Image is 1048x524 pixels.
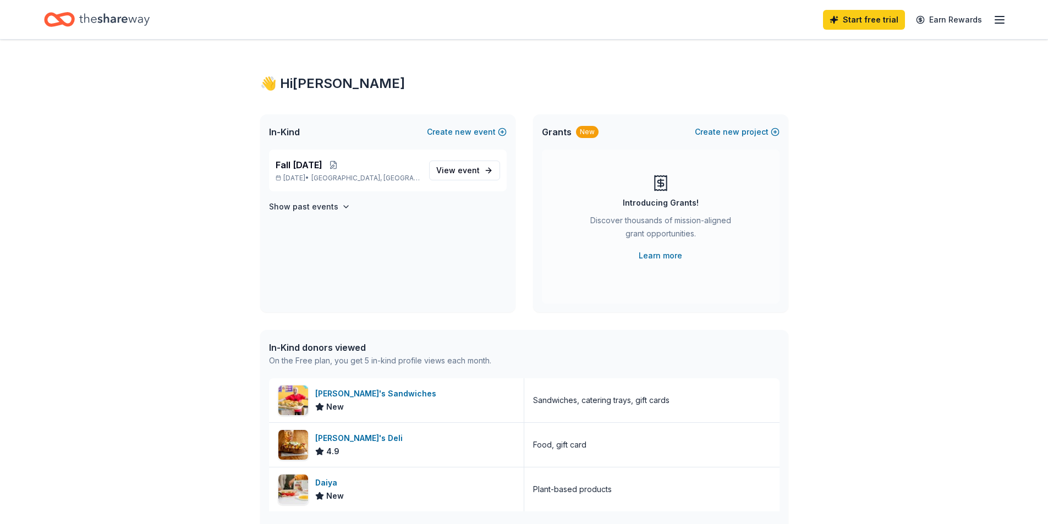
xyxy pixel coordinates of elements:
button: Show past events [269,200,350,213]
div: 👋 Hi [PERSON_NAME] [260,75,788,92]
span: new [723,125,739,139]
button: Createnewevent [427,125,507,139]
span: new [455,125,471,139]
span: 4.9 [326,445,339,458]
a: Learn more [639,249,682,262]
div: Sandwiches, catering trays, gift cards [533,394,670,407]
div: Discover thousands of mission-aligned grant opportunities. [586,214,736,245]
img: Image for Daiya [278,475,308,504]
button: Createnewproject [695,125,780,139]
p: [DATE] • [276,174,420,183]
span: Grants [542,125,572,139]
div: Daiya [315,476,344,489]
div: Plant-based products [533,483,612,496]
div: New [576,126,599,138]
a: Start free trial [823,10,905,30]
div: [PERSON_NAME]'s Deli [315,432,407,445]
span: Fall [DATE] [276,158,322,172]
img: Image for Jason's Deli [278,430,308,460]
span: event [458,166,480,175]
div: Food, gift card [533,438,586,451]
div: In-Kind donors viewed [269,341,491,354]
span: New [326,489,344,503]
div: On the Free plan, you get 5 in-kind profile views each month. [269,354,491,367]
span: [GEOGRAPHIC_DATA], [GEOGRAPHIC_DATA] [311,174,420,183]
div: Introducing Grants! [623,196,699,209]
a: Earn Rewards [909,10,989,30]
h4: Show past events [269,200,338,213]
span: In-Kind [269,125,300,139]
span: View [436,164,480,177]
span: New [326,400,344,413]
a: Home [44,7,150,32]
img: Image for Ike's Sandwiches [278,385,308,415]
a: View event [429,161,500,180]
div: [PERSON_NAME]'s Sandwiches [315,387,441,400]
